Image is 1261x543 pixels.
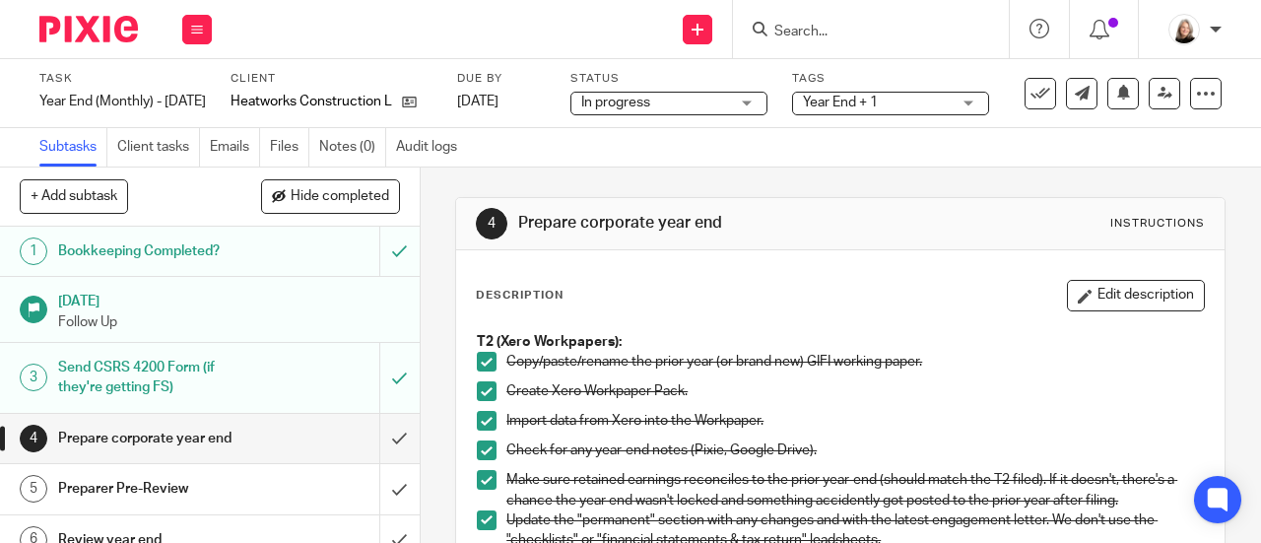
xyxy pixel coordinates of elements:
[39,16,138,42] img: Pixie
[506,352,1204,372] p: Copy/paste/rename the prior year (or brand new) GIFI working paper.
[231,92,392,111] p: Heatworks Construction Ltd.
[518,213,883,234] h1: Prepare corporate year end
[58,237,259,266] h1: Bookkeeping Completed?
[396,128,467,167] a: Audit logs
[58,353,259,403] h1: Send CSRS 4200 Form (if they're getting FS)
[581,96,650,109] span: In progress
[20,475,47,503] div: 5
[58,312,400,332] p: Follow Up
[20,425,47,452] div: 4
[58,474,259,504] h1: Preparer Pre-Review
[570,71,767,87] label: Status
[1110,216,1205,232] div: Instructions
[477,335,622,349] strong: T2 (Xero Workpapers):
[39,92,206,111] div: Year End (Monthly) - May 2025
[291,189,389,205] span: Hide completed
[58,424,259,453] h1: Prepare corporate year end
[210,128,260,167] a: Emails
[231,71,432,87] label: Client
[772,24,950,41] input: Search
[39,128,107,167] a: Subtasks
[506,441,1204,460] p: Check for any year-end notes (Pixie, Google Drive).
[1067,280,1205,311] button: Edit description
[319,128,386,167] a: Notes (0)
[20,179,128,213] button: + Add subtask
[20,238,47,265] div: 1
[457,71,546,87] label: Due by
[506,470,1204,510] p: Make sure retained earnings reconciles to the prior year-end (should match the T2 filed). If it d...
[58,287,400,311] h1: [DATE]
[457,95,498,108] span: [DATE]
[117,128,200,167] a: Client tasks
[476,288,564,304] p: Description
[39,92,206,111] div: Year End (Monthly) - [DATE]
[476,208,507,239] div: 4
[506,411,1204,431] p: Import data from Xero into the Workpaper.
[506,381,1204,401] p: Create Xero Workpaper Pack.
[270,128,309,167] a: Files
[20,364,47,391] div: 3
[803,96,878,109] span: Year End + 1
[1168,14,1200,45] img: Screenshot%202023-11-02%20134555.png
[792,71,989,87] label: Tags
[261,179,400,213] button: Hide completed
[39,71,206,87] label: Task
